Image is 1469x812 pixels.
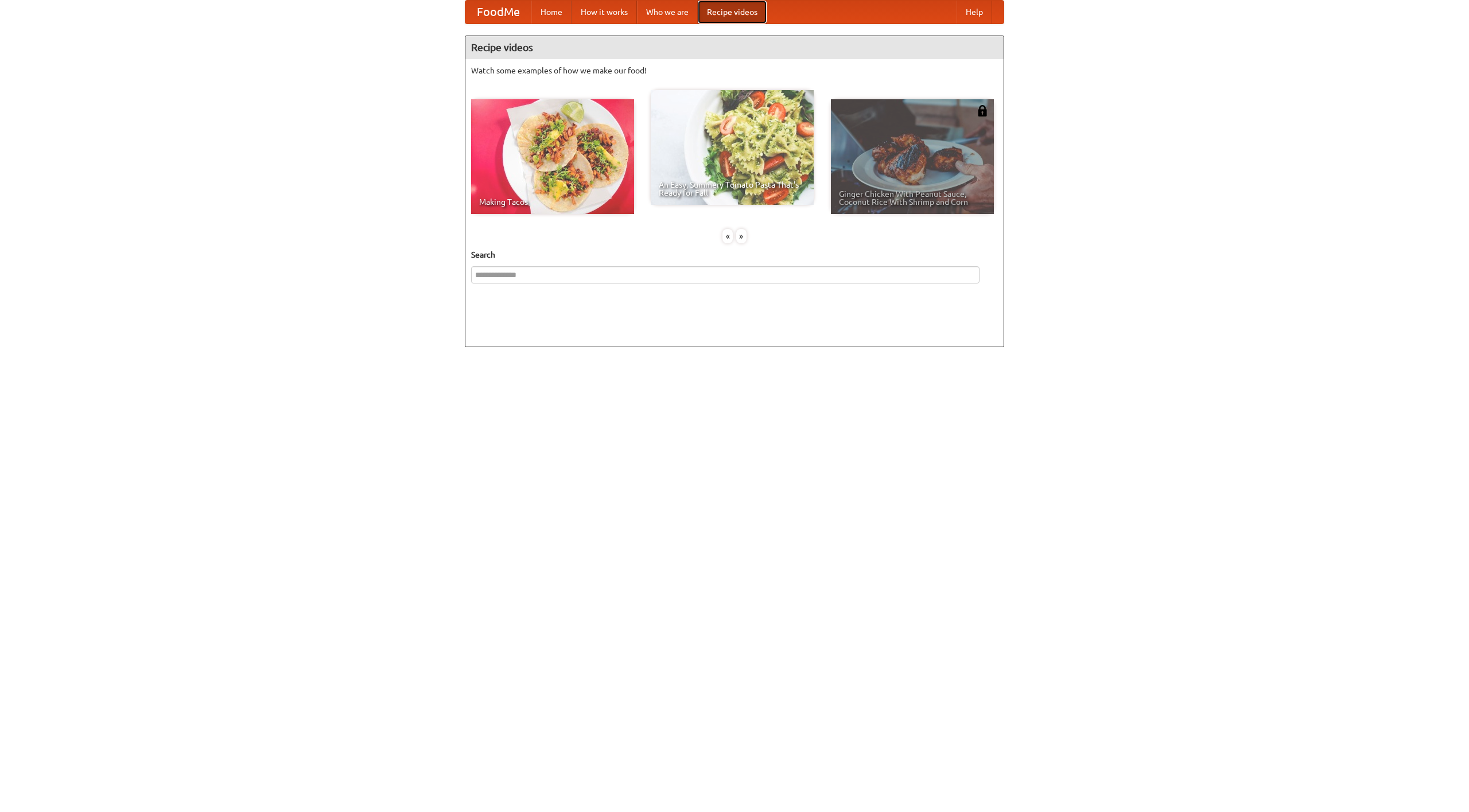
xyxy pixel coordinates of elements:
h5: Search [471,249,998,261]
span: An Easy, Summery Tomato Pasta That's Ready for Fall [659,181,806,197]
span: Making Tacos [479,198,626,206]
a: An Easy, Summery Tomato Pasta That's Ready for Fall [651,90,814,205]
a: Recipe videos [698,1,767,24]
a: FoodMe [465,1,531,24]
h4: Recipe videos [465,36,1004,59]
a: Help [957,1,992,24]
a: Home [531,1,572,24]
a: How it works [572,1,637,24]
div: « [722,229,733,243]
p: Watch some examples of how we make our food! [471,65,998,76]
a: Making Tacos [471,99,634,214]
div: » [736,229,747,243]
img: 483408.png [977,105,988,116]
a: Who we are [637,1,698,24]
